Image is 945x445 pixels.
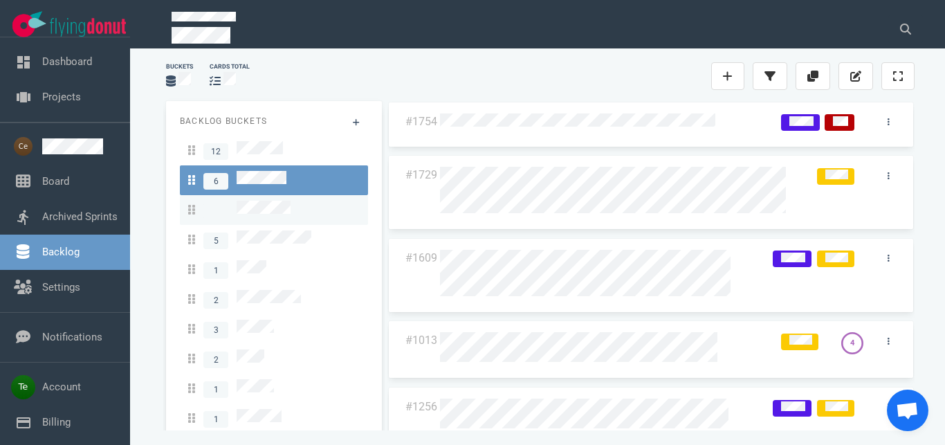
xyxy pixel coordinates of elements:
a: Archived Sprints [42,210,118,223]
span: 5 [203,233,228,249]
p: Backlog Buckets [180,115,368,127]
span: 1 [203,381,228,398]
a: Backlog [42,246,80,258]
span: 2 [203,352,228,368]
a: Account [42,381,81,393]
img: Flying Donut text logo [50,18,126,37]
a: #1754 [405,115,437,128]
a: 12 [180,136,368,165]
a: #1729 [405,168,437,181]
a: Chat abierto [887,390,928,431]
a: #1013 [405,334,437,347]
span: 1 [203,411,228,428]
a: 3 [180,314,368,344]
a: Projects [42,91,81,103]
span: 1 [203,262,228,279]
span: 12 [203,143,228,160]
a: 2 [180,344,368,374]
a: Settings [42,281,80,293]
a: Billing [42,416,71,428]
a: Board [42,175,69,188]
a: Dashboard [42,55,92,68]
div: cards total [210,62,250,71]
a: 1 [180,374,368,403]
a: 1 [180,403,368,433]
div: 4 [850,338,854,349]
span: 6 [203,173,228,190]
a: #1256 [405,400,437,413]
div: Buckets [166,62,193,71]
a: 2 [180,284,368,314]
span: 2 [203,292,228,309]
a: Notifications [42,331,102,343]
span: 3 [203,322,228,338]
a: 6 [180,165,368,195]
a: 1 [180,255,368,284]
a: #1609 [405,251,437,264]
a: 5 [180,225,368,255]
